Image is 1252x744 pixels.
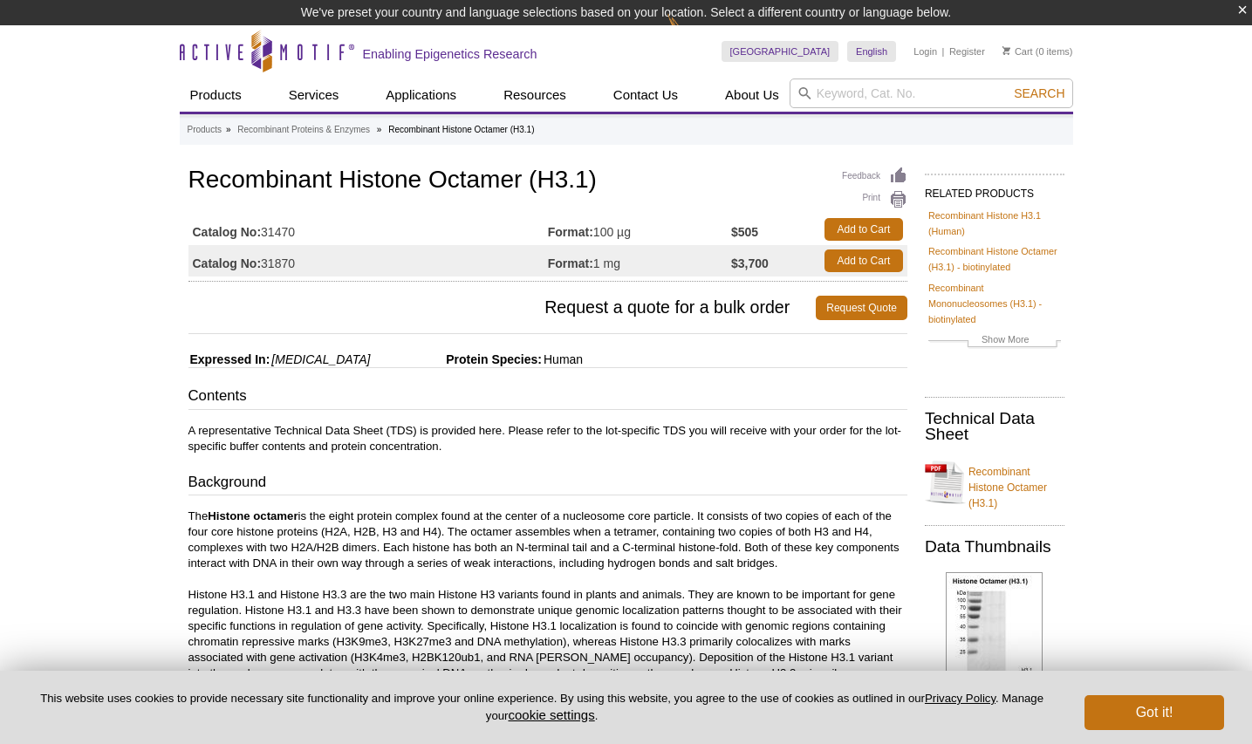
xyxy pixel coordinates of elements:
[278,78,350,112] a: Services
[949,45,985,58] a: Register
[548,256,593,271] strong: Format:
[847,41,896,62] a: English
[388,125,534,134] li: Recombinant Histone Octamer (H3.1)
[928,280,1061,327] a: Recombinant Mononucleosomes (H3.1) - biotinylated
[731,256,769,271] strong: $3,700
[548,224,593,240] strong: Format:
[188,167,907,196] h1: Recombinant Histone Octamer (H3.1)
[946,572,1043,708] img: Recombinant Histone Octamer (H3.1) protein gel.
[188,245,548,276] td: 31870
[1009,85,1070,101] button: Search
[1002,41,1073,62] li: (0 items)
[542,352,583,366] span: Human
[928,208,1061,239] a: Recombinant Histone H3.1 (Human)
[193,256,262,271] strong: Catalog No:
[913,45,937,58] a: Login
[925,454,1064,511] a: Recombinant Histone Octamer (H3.1)
[188,296,817,320] span: Request a quote for a bulk order
[188,472,907,496] h3: Background
[842,190,907,209] a: Print
[816,296,907,320] a: Request Quote
[925,539,1064,555] h2: Data Thumbnails
[188,423,907,454] p: A representative Technical Data Sheet (TDS) is provided here. Please refer to the lot-specific TD...
[1014,86,1064,100] span: Search
[363,46,537,62] h2: Enabling Epigenetics Research
[603,78,688,112] a: Contact Us
[373,352,542,366] span: Protein Species:
[715,78,790,112] a: About Us
[1002,45,1033,58] a: Cart
[824,249,903,272] a: Add to Cart
[925,411,1064,442] h2: Technical Data Sheet
[377,125,382,134] li: »
[548,245,731,276] td: 1 mg
[925,174,1064,205] h2: RELATED PRODUCTS
[928,243,1061,275] a: Recombinant Histone Octamer (H3.1) - biotinylated
[237,122,370,138] a: Recombinant Proteins & Enzymes
[375,78,467,112] a: Applications
[188,122,222,138] a: Products
[28,691,1056,724] p: This website uses cookies to provide necessary site functionality and improve your online experie...
[731,224,758,240] strong: $505
[1002,46,1010,55] img: Your Cart
[188,352,270,366] span: Expressed In:
[493,78,577,112] a: Resources
[508,707,594,722] button: cookie settings
[667,13,714,54] img: Change Here
[790,78,1073,108] input: Keyword, Cat. No.
[722,41,839,62] a: [GEOGRAPHIC_DATA]
[188,386,907,410] h3: Contents
[226,125,231,134] li: »
[208,509,298,522] strong: Histone octamer
[925,692,995,705] a: Privacy Policy
[548,214,731,245] td: 100 µg
[271,352,370,366] i: [MEDICAL_DATA]
[188,509,907,713] p: The is the eight protein complex found at the center of a nucleosome core particle. It consists o...
[1084,695,1224,730] button: Got it!
[824,218,903,241] a: Add to Cart
[842,167,907,186] a: Feedback
[928,331,1061,352] a: Show More
[188,214,548,245] td: 31470
[180,78,252,112] a: Products
[942,41,945,62] li: |
[193,224,262,240] strong: Catalog No:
